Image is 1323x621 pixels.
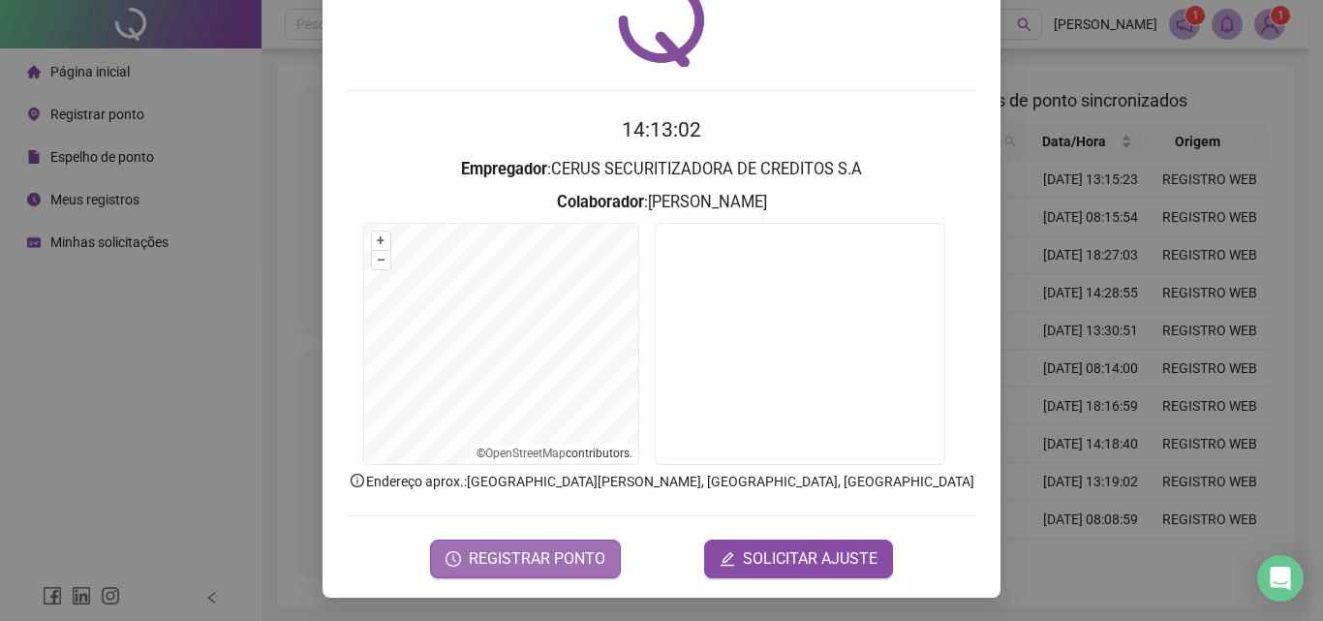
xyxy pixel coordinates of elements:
[349,472,366,489] span: info-circle
[461,160,547,178] strong: Empregador
[446,551,461,567] span: clock-circle
[372,232,390,250] button: +
[485,447,566,460] a: OpenStreetMap
[346,190,977,215] h3: : [PERSON_NAME]
[557,193,644,211] strong: Colaborador
[704,540,893,578] button: editSOLICITAR AJUSTE
[346,157,977,182] h3: : CERUS SECURITIZADORA DE CREDITOS S.A
[430,540,621,578] button: REGISTRAR PONTO
[477,447,632,460] li: © contributors.
[346,471,977,492] p: Endereço aprox. : [GEOGRAPHIC_DATA][PERSON_NAME], [GEOGRAPHIC_DATA], [GEOGRAPHIC_DATA]
[1257,555,1304,602] div: Open Intercom Messenger
[743,547,877,571] span: SOLICITAR AJUSTE
[622,118,701,141] time: 14:13:02
[372,251,390,269] button: –
[720,551,735,567] span: edit
[469,547,605,571] span: REGISTRAR PONTO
